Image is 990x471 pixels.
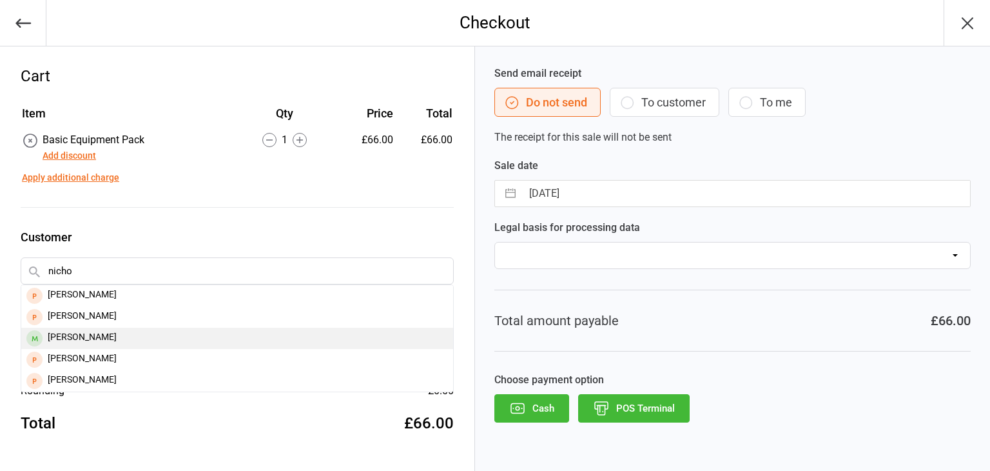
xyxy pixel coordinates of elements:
th: Total [398,105,453,131]
button: Apply additional charge [22,171,119,185]
div: [PERSON_NAME] [21,349,453,370]
div: [PERSON_NAME] [21,370,453,392]
label: Sale date [494,158,971,174]
div: 1 [235,132,335,148]
div: Price [336,105,393,122]
button: Cash [494,394,569,423]
div: £66.00 [404,412,454,435]
div: [PERSON_NAME] [21,306,453,328]
div: £66.00 [931,311,971,330]
button: To customer [610,88,719,117]
label: Customer [21,228,454,246]
td: £66.00 [398,132,453,163]
input: Search by name or scan member number [21,257,454,285]
button: Do not send [494,88,601,117]
label: Send email receipt [494,66,971,81]
div: Total amount payable [494,311,619,330]
button: Add discount [43,149,96,163]
div: £66.00 [336,132,393,148]
label: Legal basis for processing data [494,220,971,235]
button: POS Terminal [578,394,690,423]
div: Total [21,412,55,435]
div: [PERSON_NAME] [21,285,453,306]
th: Item [22,105,233,131]
span: Basic Equipment Pack [43,134,144,146]
label: Choose payment option [494,372,971,388]
th: Qty [235,105,335,131]
button: To me [728,88,806,117]
div: The receipt for this sale will not be sent [494,66,971,145]
div: Cart [21,65,454,88]
div: [PERSON_NAME] [21,328,453,349]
